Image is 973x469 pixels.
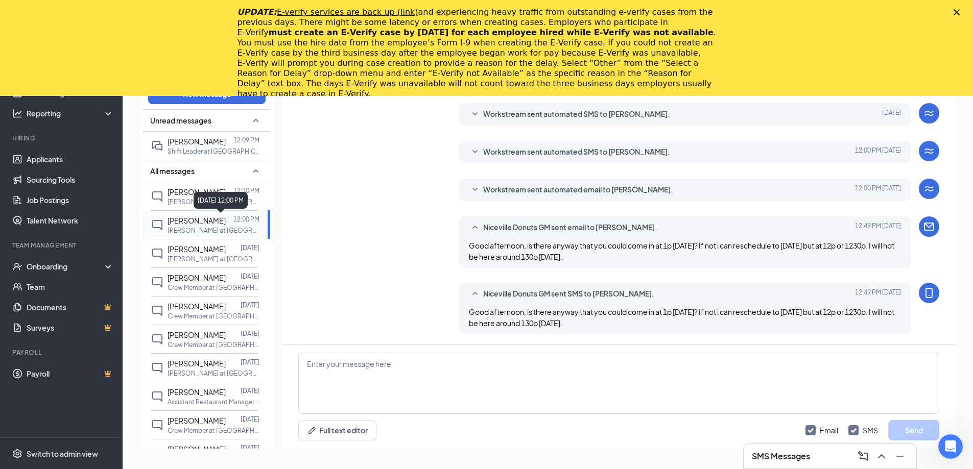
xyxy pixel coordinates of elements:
[12,261,22,271] svg: UserCheck
[233,136,259,144] p: 12:09 PM
[151,390,163,403] svg: ChatInactive
[12,108,22,118] svg: Analysis
[168,340,259,349] p: Crew Member at [GEOGRAPHIC_DATA] Donuts
[151,362,163,374] svg: ChatInactive
[250,165,262,177] svg: SmallChevronUp
[483,108,670,120] span: Workstream sent automated SMS to [PERSON_NAME].
[238,7,418,17] i: UPDATE:
[194,192,248,209] div: [DATE] 12:00 PM
[12,241,112,250] div: Team Management
[151,276,163,288] svg: ChatInactive
[469,184,481,196] svg: SmallChevronDown
[469,241,894,261] span: Good afternoon, is there anyway that you could come in at 1p [DATE]? If not i can reschedule to [...
[168,255,259,263] p: [PERSON_NAME] at [GEOGRAPHIC_DATA] Donuts
[892,448,908,464] button: Minimize
[483,184,673,196] span: Workstream sent automated email to [PERSON_NAME].
[150,166,195,176] span: All messages
[168,302,226,311] span: [PERSON_NAME]
[168,312,259,320] p: Crew Member at [GEOGRAPHIC_DATA] Donuts
[233,186,259,195] p: 12:30 PM
[250,114,262,127] svg: SmallChevronUp
[923,183,935,195] svg: WorkstreamLogo
[469,221,481,234] svg: SmallChevronUp
[27,149,114,169] a: Applicants
[168,445,226,454] span: [PERSON_NAME]
[241,272,259,281] p: [DATE]
[27,108,114,118] div: Reporting
[483,288,654,300] span: Niceville Donuts GM sent SMS to [PERSON_NAME].
[241,329,259,338] p: [DATE]
[238,7,720,99] div: and experiencing heavy traffic from outstanding e-verify cases from the previous days. There migh...
[855,221,901,234] span: [DATE] 12:49 PM
[298,420,376,440] button: Full text editorPen
[150,115,211,126] span: Unread messages
[168,426,259,435] p: Crew Member at [GEOGRAPHIC_DATA] Donuts
[241,443,259,452] p: [DATE]
[168,226,259,235] p: [PERSON_NAME] at [GEOGRAPHIC_DATA] Donuts
[857,450,869,462] svg: ComposeMessage
[923,287,935,299] svg: MobileSms
[151,140,163,152] svg: DoubleChat
[241,386,259,395] p: [DATE]
[954,9,964,15] div: Close
[168,387,226,397] span: [PERSON_NAME]
[151,419,163,431] svg: ChatInactive
[168,330,226,339] span: [PERSON_NAME]
[894,450,906,462] svg: Minimize
[168,187,226,196] span: [PERSON_NAME]
[168,398,259,406] p: Assistant Restaurant Manager at [GEOGRAPHIC_DATA] Donuts
[469,307,894,328] span: Good afternoon, is there anyway that you could come in at 1p [DATE]? If not i can reschedule to [...
[241,415,259,424] p: [DATE]
[469,108,481,120] svg: SmallChevronDown
[168,273,226,282] span: [PERSON_NAME]
[27,210,114,231] a: Talent Network
[27,317,114,338] a: SurveysCrown
[12,348,112,357] div: Payroll
[168,416,226,425] span: [PERSON_NAME]
[855,146,901,158] span: [DATE] 12:00 PM
[269,28,714,37] b: must create an E‑Verify case by [DATE] for each employee hired while E‑Verify was not available
[882,108,901,120] span: [DATE]
[241,301,259,309] p: [DATE]
[923,107,935,119] svg: WorkstreamLogo
[12,449,22,459] svg: Settings
[12,134,112,142] div: Hiring
[241,358,259,366] p: [DATE]
[151,190,163,203] svg: ChatInactive
[151,305,163,317] svg: ChatInactive
[923,145,935,157] svg: WorkstreamLogo
[752,451,810,462] h3: SMS Messages
[27,169,114,190] a: Sourcing Tools
[923,220,935,233] svg: Email
[168,147,259,156] p: Shift Leader at [GEOGRAPHIC_DATA] Donuts
[151,219,163,231] svg: ChatInactive
[241,243,259,252] p: [DATE]
[168,244,226,254] span: [PERSON_NAME]
[307,425,317,435] svg: Pen
[855,184,901,196] span: [DATE] 12:00 PM
[888,420,939,440] button: Send
[27,297,114,317] a: DocumentsCrown
[483,221,657,234] span: Niceville Donuts GM sent email to [PERSON_NAME].
[168,137,226,146] span: [PERSON_NAME]
[875,450,888,462] svg: ChevronUp
[469,146,481,158] svg: SmallChevronDown
[168,216,226,225] span: [PERSON_NAME]
[151,248,163,260] svg: ChatInactive
[873,448,890,464] button: ChevronUp
[938,434,963,459] iframe: Intercom live chat
[27,363,114,384] a: PayrollCrown
[469,288,481,300] svg: SmallChevronUp
[233,215,259,224] p: 12:00 PM
[27,190,114,210] a: Job Postings
[27,449,98,459] div: Switch to admin view
[277,7,418,17] a: E-verify services are back up (link)
[27,277,114,297] a: Team
[168,198,259,206] p: [PERSON_NAME] at [GEOGRAPHIC_DATA] Donuts
[855,448,871,464] button: ComposeMessage
[168,369,259,378] p: [PERSON_NAME] at [GEOGRAPHIC_DATA] Donuts
[168,283,259,292] p: Crew Member at [GEOGRAPHIC_DATA] Donuts
[27,261,105,271] div: Onboarding
[855,288,901,300] span: [DATE] 12:49 PM
[483,146,670,158] span: Workstream sent automated SMS to [PERSON_NAME].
